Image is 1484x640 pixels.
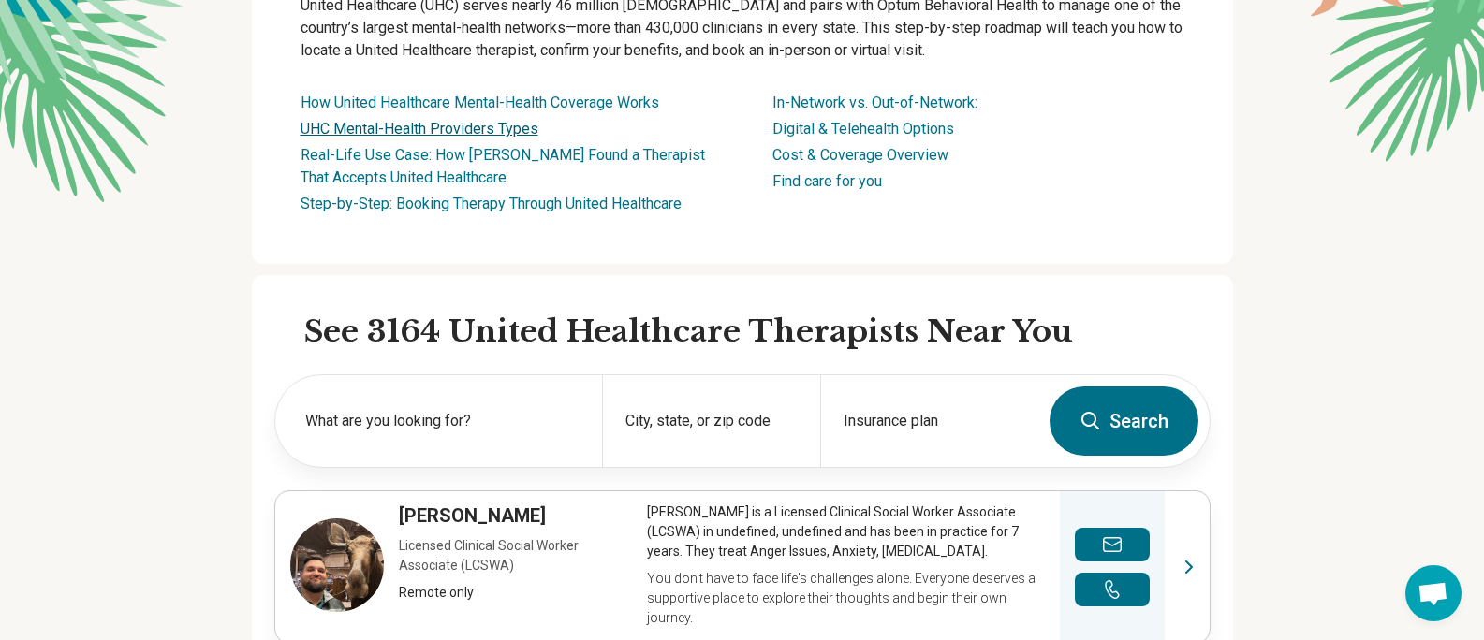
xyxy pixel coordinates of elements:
[1075,528,1150,561] button: Send a message
[1050,386,1198,456] button: Search
[301,146,705,186] a: Real-Life Use Case: How [PERSON_NAME] Found a Therapist That Accepts United Healthcare
[305,410,580,432] label: What are you looking for?
[772,94,977,111] a: In-Network vs. Out-of-Network:
[301,94,659,111] a: How United Healthcare Mental-Health Coverage Works
[304,313,1211,352] h2: See 3164 United Healthcare Therapists Near You
[301,195,682,212] a: Step-by-Step: Booking Therapy Through United Healthcare
[1405,565,1462,621] a: Open chat
[772,172,882,190] a: Find care for you
[772,120,954,138] a: Digital & Telehealth Options
[772,146,948,164] a: Cost & Coverage Overview
[1075,573,1150,606] button: Make a phone call
[301,120,538,138] a: UHC Mental-Health Providers Types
